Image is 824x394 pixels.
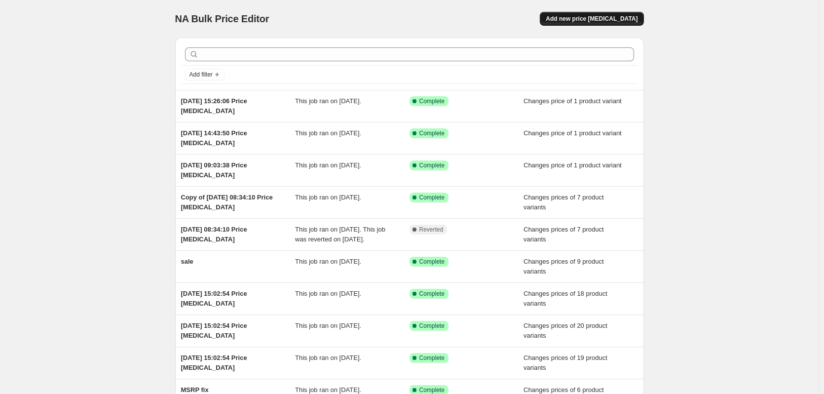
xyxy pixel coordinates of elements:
span: [DATE] 15:02:54 Price [MEDICAL_DATA] [181,290,247,307]
span: Changes price of 1 product variant [524,129,622,137]
span: Complete [419,161,445,169]
span: Complete [419,290,445,298]
span: MSRP fix [181,386,209,394]
span: This job ran on [DATE]. [295,97,361,105]
span: This job ran on [DATE]. [295,386,361,394]
span: Changes prices of 7 product variants [524,194,604,211]
span: [DATE] 15:02:54 Price [MEDICAL_DATA] [181,354,247,371]
span: Copy of [DATE] 08:34:10 Price [MEDICAL_DATA] [181,194,273,211]
span: Complete [419,129,445,137]
span: This job ran on [DATE]. [295,161,361,169]
span: sale [181,258,193,265]
span: Changes prices of 18 product variants [524,290,607,307]
span: Changes prices of 7 product variants [524,226,604,243]
span: Changes prices of 9 product variants [524,258,604,275]
span: Add filter [189,71,213,79]
span: [DATE] 15:26:06 Price [MEDICAL_DATA] [181,97,247,115]
span: [DATE] 15:02:54 Price [MEDICAL_DATA] [181,322,247,339]
button: Add filter [185,69,225,80]
span: Reverted [419,226,444,234]
span: Add new price [MEDICAL_DATA] [546,15,637,23]
span: Changes price of 1 product variant [524,97,622,105]
span: Complete [419,386,445,394]
span: [DATE] 08:34:10 Price [MEDICAL_DATA] [181,226,247,243]
span: Complete [419,354,445,362]
span: This job ran on [DATE]. [295,322,361,329]
button: Add new price [MEDICAL_DATA] [540,12,643,26]
span: Complete [419,97,445,105]
span: This job ran on [DATE]. [295,290,361,297]
span: Changes price of 1 product variant [524,161,622,169]
span: [DATE] 14:43:50 Price [MEDICAL_DATA] [181,129,247,147]
span: This job ran on [DATE]. [295,194,361,201]
span: Complete [419,194,445,201]
span: This job ran on [DATE]. [295,258,361,265]
span: Changes prices of 19 product variants [524,354,607,371]
span: This job ran on [DATE]. [295,129,361,137]
span: Changes prices of 20 product variants [524,322,607,339]
span: [DATE] 09:03:38 Price [MEDICAL_DATA] [181,161,247,179]
span: Complete [419,322,445,330]
span: Complete [419,258,445,266]
span: This job ran on [DATE]. This job was reverted on [DATE]. [295,226,385,243]
span: NA Bulk Price Editor [175,13,269,24]
span: This job ran on [DATE]. [295,354,361,361]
